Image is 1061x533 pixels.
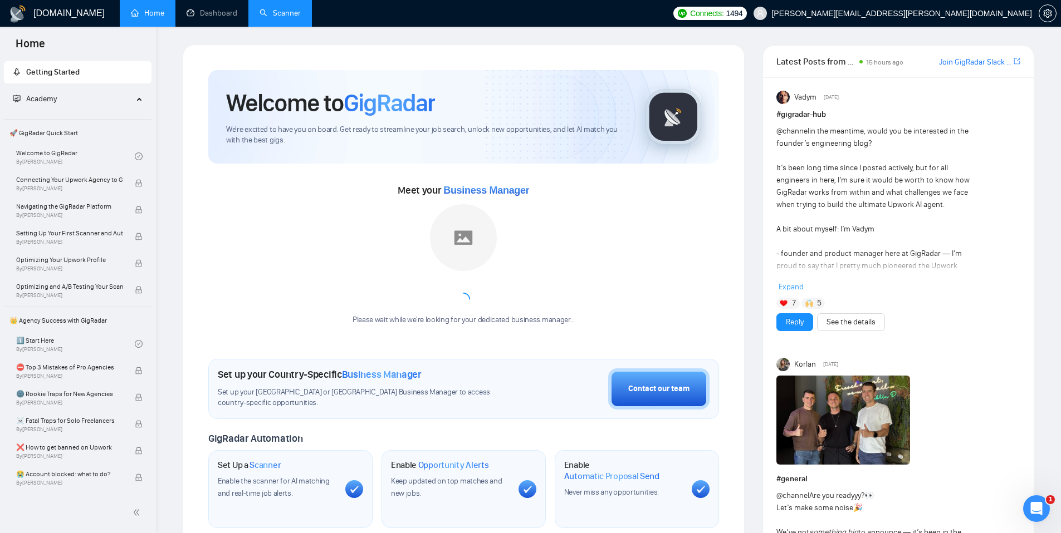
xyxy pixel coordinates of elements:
span: GigRadar [344,88,435,118]
span: By [PERSON_NAME] [16,212,123,219]
span: ☠️ Fatal Traps for Solo Freelancers [16,415,123,426]
span: lock [135,206,143,214]
span: double-left [133,507,144,518]
span: [DATE] [824,92,839,102]
span: lock [135,473,143,481]
span: By [PERSON_NAME] [16,426,123,433]
img: logo [9,5,27,23]
span: Business Manager [443,185,529,196]
img: Korlan [776,358,790,371]
span: GigRadar Automation [208,432,302,445]
span: rocket [13,68,21,76]
span: 👀 [864,491,874,500]
a: Join GigRadar Slack Community [939,56,1011,68]
a: setting [1039,9,1057,18]
span: By [PERSON_NAME] [16,265,123,272]
span: lock [135,367,143,374]
h1: Enable [564,460,683,481]
span: check-circle [135,340,143,348]
span: Optimizing Your Upwork Profile [16,254,123,265]
span: Expand [779,282,804,292]
span: By [PERSON_NAME] [16,185,123,192]
span: Latest Posts from the GigRadar Community [776,55,856,68]
button: Reply [776,313,813,331]
span: lock [135,420,143,428]
img: ❤️ [780,299,788,307]
span: lock [135,233,143,240]
span: 5 [817,298,822,309]
span: ❌ How to get banned on Upwork [16,442,123,453]
span: fund-projection-screen [13,95,21,102]
span: 1 [1046,495,1055,504]
span: @channel [776,126,809,136]
span: user [756,9,764,17]
a: homeHome [131,8,164,18]
span: By [PERSON_NAME] [16,292,123,299]
span: Connecting Your Upwork Agency to GigRadar [16,174,123,185]
span: Opportunity Alerts [418,460,489,471]
span: By [PERSON_NAME] [16,399,123,406]
span: lock [135,447,143,455]
span: lock [135,179,143,187]
img: F09K6TKUH8F-1760013141754.jpg [776,376,910,465]
span: 🚀 GigRadar Quick Start [5,122,150,144]
a: dashboardDashboard [187,8,237,18]
span: By [PERSON_NAME] [16,239,123,245]
span: 🌚 Rookie Traps for New Agencies [16,388,123,399]
span: lock [135,393,143,401]
span: Business Manager [342,368,422,381]
button: setting [1039,4,1057,22]
h1: Set up your Country-Specific [218,368,422,381]
span: Academy [13,94,57,103]
span: @channel [776,491,809,500]
div: Contact our team [628,383,690,395]
img: Vadym [776,91,790,104]
h1: Welcome to [226,88,435,118]
span: Getting Started [26,67,80,77]
span: Navigating the GigRadar Platform [16,201,123,212]
li: Getting Started [4,61,151,83]
span: By [PERSON_NAME] [16,453,123,460]
h1: # gigradar-hub [776,108,1020,121]
span: 1494 [726,7,742,19]
span: We're excited to have you on board. Get ready to streamline your job search, unlock new opportuni... [226,125,628,146]
span: Automatic Proposal Send [564,471,659,482]
img: gigradar-logo.png [646,89,701,145]
span: Enable the scanner for AI matching and real-time job alerts. [218,476,330,498]
span: Optimizing and A/B Testing Your Scanner for Better Results [16,281,123,292]
a: 1️⃣ Start HereBy[PERSON_NAME] [16,332,135,356]
span: 👑 Agency Success with GigRadar [5,309,150,332]
a: Reply [786,316,804,328]
button: Contact our team [608,368,710,409]
span: Set up your [GEOGRAPHIC_DATA] or [GEOGRAPHIC_DATA] Business Manager to access country-specific op... [218,387,513,408]
span: Keep updated on top matches and new jobs. [391,476,502,498]
div: in the meantime, would you be interested in the founder’s engineering blog? It’s been long time s... [776,125,972,443]
span: Korlan [794,358,816,371]
iframe: Intercom live chat [1023,495,1050,522]
h1: Set Up a [218,460,281,471]
div: Please wait while we're looking for your dedicated business manager... [346,315,581,325]
span: Academy [26,94,57,103]
span: loading [456,292,471,307]
span: By [PERSON_NAME] [16,480,123,486]
span: Scanner [250,460,281,471]
span: 🎉 [853,503,863,512]
span: Connects: [690,7,723,19]
span: lock [135,259,143,267]
span: setting [1039,9,1056,18]
span: Home [7,36,54,59]
span: export [1014,57,1020,66]
span: By [PERSON_NAME] [16,373,123,379]
span: lock [135,286,143,294]
span: ⛔ Top 3 Mistakes of Pro Agencies [16,362,123,373]
span: check-circle [135,152,143,160]
img: 🙌 [805,299,813,307]
a: Welcome to GigRadarBy[PERSON_NAME] [16,144,135,169]
a: searchScanner [260,8,301,18]
a: See the details [827,316,876,328]
span: Meet your [398,184,529,196]
img: upwork-logo.png [678,9,687,18]
span: 😭 Account blocked: what to do? [16,468,123,480]
span: [DATE] [823,359,838,369]
span: 7 [792,298,796,309]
